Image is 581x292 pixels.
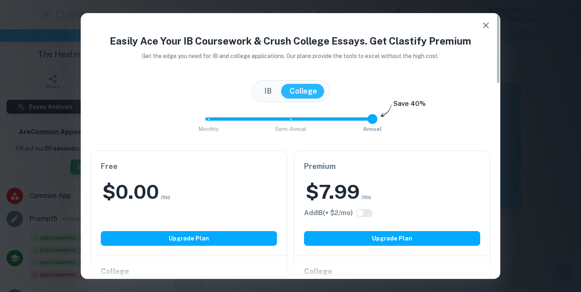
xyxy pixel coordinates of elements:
[361,193,371,202] span: /mo
[161,193,170,202] span: /mo
[304,208,353,218] h6: Click to see all the additional IB features.
[281,84,325,99] button: College
[199,126,219,132] span: Monthly
[101,161,277,172] h6: Free
[256,84,280,99] button: IB
[131,52,451,61] p: Get the edge you need for IB and college applications. Our plans provide the tools to excel witho...
[304,231,480,246] button: Upgrade Plan
[91,34,490,48] h4: Easily Ace Your IB Coursework & Crush College Essays. Get Clastify Premium
[381,104,392,118] img: subscription-arrow.svg
[275,126,306,132] span: Semi-Annual
[306,179,360,205] h2: $ 7.99
[304,161,480,172] h6: Premium
[363,126,382,132] span: Annual
[393,99,426,113] h6: Save 40%
[102,179,159,205] h2: $ 0.00
[101,231,277,246] button: Upgrade Plan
